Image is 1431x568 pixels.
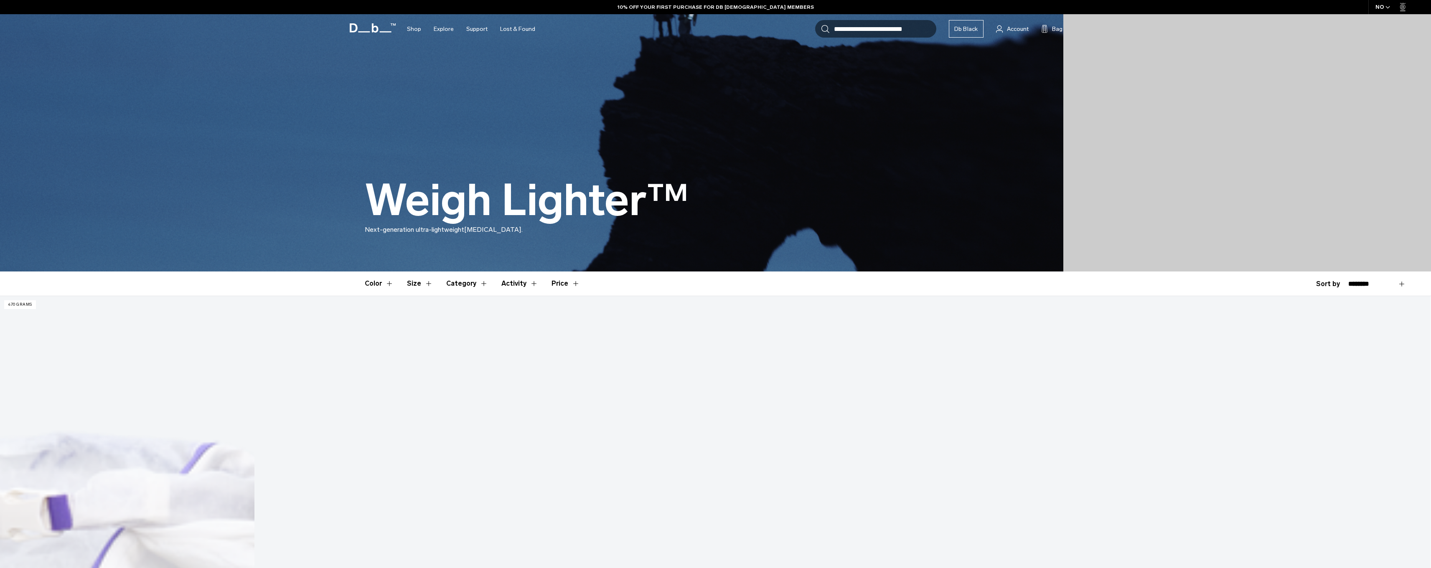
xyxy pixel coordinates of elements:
[365,176,689,225] h1: Weigh Lighter™
[1052,25,1062,33] span: Bag
[365,271,394,296] button: Toggle Filter
[1007,25,1029,33] span: Account
[466,14,488,44] a: Support
[446,271,488,296] button: Toggle Filter
[434,14,454,44] a: Explore
[407,271,433,296] button: Toggle Filter
[407,14,421,44] a: Shop
[464,226,523,233] span: [MEDICAL_DATA].
[500,14,535,44] a: Lost & Found
[618,3,814,11] a: 10% OFF YOUR FIRST PURCHASE FOR DB [DEMOGRAPHIC_DATA] MEMBERS
[552,271,580,296] button: Toggle Price
[1041,24,1062,34] button: Bag
[4,300,36,309] p: 470 grams
[949,20,984,38] a: Db Black
[501,271,538,296] button: Toggle Filter
[996,24,1029,34] a: Account
[401,14,541,44] nav: Main Navigation
[365,226,464,233] span: Next-generation ultra-lightweight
